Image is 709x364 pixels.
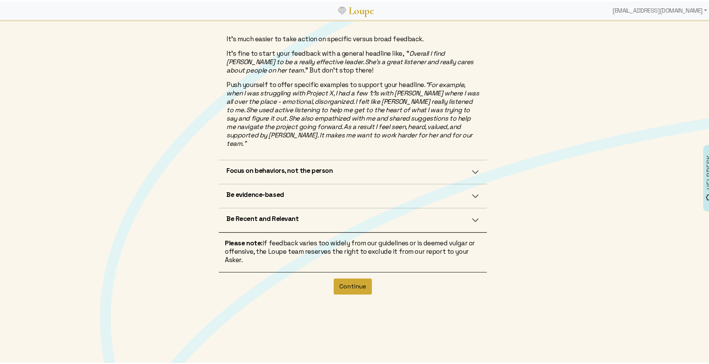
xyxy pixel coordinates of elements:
em: “For example, when I was struggling with Project X, I had a few 1:1s with [PERSON_NAME] where I w... [226,79,479,146]
button: Focus on behaviors, not the person [219,159,487,182]
p: It's fine to start your feedback with a general headline like, “ ” But don't stop there! [226,48,479,73]
img: Loupe Logo [338,5,346,13]
h5: Be Recent and Relevant [226,213,299,221]
p: if feedback varies too widely from our guidelines or is deemed vulgar or offensive, the Loupe tea... [225,237,481,263]
p: Push yourself to offer specific examples to support your headline. [226,79,479,146]
strong: Please note: [225,237,263,246]
h5: Focus on behaviors, not the person [226,165,333,173]
em: Overall I find [PERSON_NAME] to be a really effective leader. She's a great listener and really c... [226,48,473,73]
a: Loupe [346,2,376,16]
button: Be evidence-based [219,183,487,206]
p: It's much easier to take action on specific versus broad feedback. [226,33,479,42]
button: Be Recent and Relevant [219,207,487,230]
h5: Be evidence-based [226,189,284,197]
button: Continue [334,277,372,293]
